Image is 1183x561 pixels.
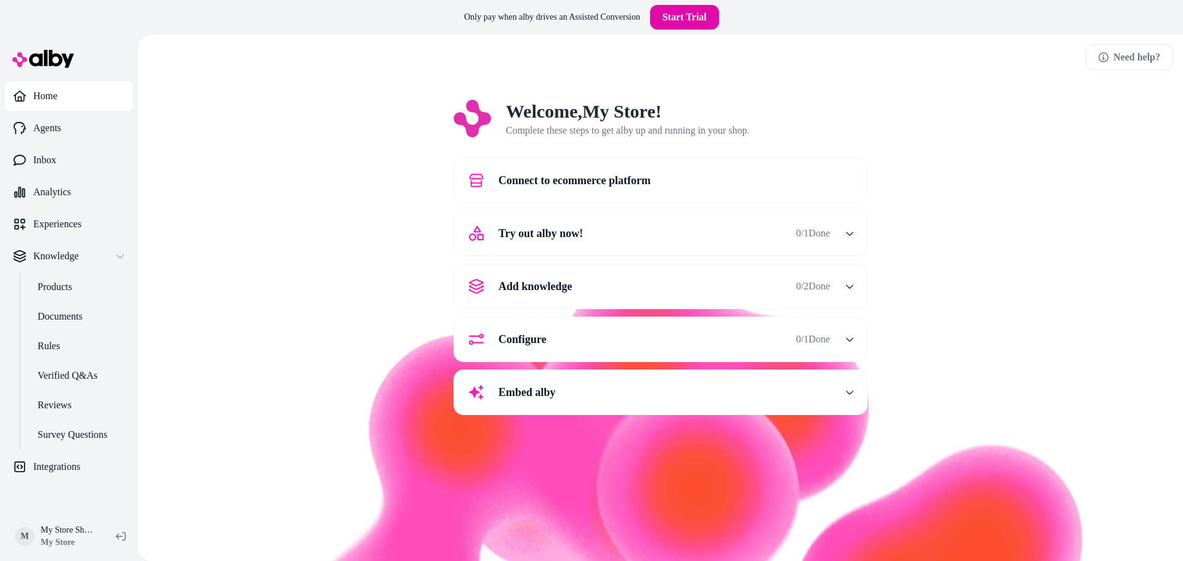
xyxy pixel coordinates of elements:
[5,177,133,207] a: Analytics
[25,390,133,420] a: Reviews
[5,113,133,143] a: Agents
[38,280,72,294] p: Products
[461,325,860,354] button: Configure0/1Done
[5,81,133,111] a: Home
[25,302,133,331] a: Documents
[461,166,860,195] button: Connect to ecommerce platform
[461,272,860,301] button: Add knowledge0/2Done
[796,279,830,294] span: 0 / 2 Done
[33,459,80,474] p: Integrations
[498,225,583,242] span: Try out alby now!
[33,153,56,167] p: Inbox
[796,332,830,347] span: 0 / 1 Done
[650,5,719,30] a: Start Trial
[25,361,133,390] a: Verified Q&As
[1086,44,1173,70] a: Need help?
[498,331,547,348] span: Configure
[25,420,133,450] a: Survey Questions
[33,249,79,264] p: Knowledge
[5,241,133,271] button: Knowledge
[38,398,71,413] p: Reviews
[38,339,60,353] p: Rules
[38,309,83,324] p: Documents
[461,377,860,407] button: Embed alby
[33,185,71,200] p: Analytics
[506,100,750,123] h2: Welcome, My Store !
[498,278,572,295] span: Add knowledge
[41,536,96,549] span: My Store
[33,121,61,135] p: Agents
[41,524,96,536] p: My Store Shopify
[25,331,133,361] a: Rules
[453,100,491,137] img: Logo
[5,452,133,482] a: Integrations
[12,50,74,68] img: alby Logo
[5,145,133,175] a: Inbox
[498,384,556,401] span: Embed alby
[38,368,97,383] p: Verified Q&As
[464,11,640,23] p: Only pay when alby drives an Assisted Conversion
[38,427,107,442] p: Survey Questions
[7,517,106,556] button: MMy Store ShopifyMy Store
[5,209,133,239] a: Experiences
[506,125,750,135] span: Complete these steps to get alby up and running in your shop.
[796,226,830,241] span: 0 / 1 Done
[15,527,35,546] span: M
[33,89,57,103] p: Home
[461,219,860,248] button: Try out alby now!0/1Done
[33,217,81,232] p: Experiences
[25,272,133,302] a: Products
[498,172,651,189] span: Connect to ecommerce platform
